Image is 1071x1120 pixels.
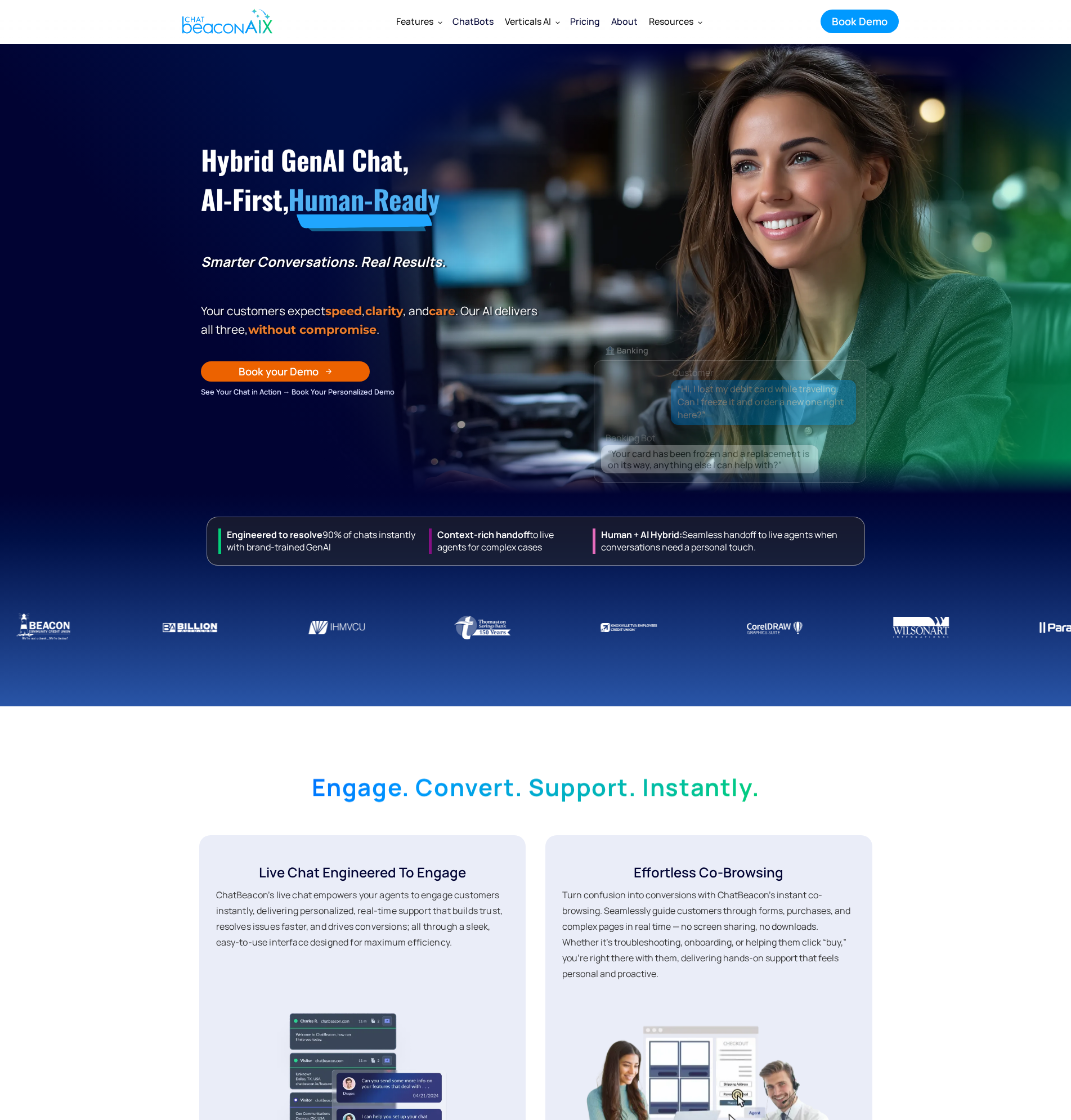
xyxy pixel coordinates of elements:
[201,361,370,382] a: Book your Demo
[452,14,494,29] div: ChatBots
[570,14,600,29] div: Pricing
[216,887,509,950] p: ChatBeacon’s live chat empowers your agents to engage customers instantly, delivering personalize...
[594,343,866,359] div: 🏦 Banking
[438,20,442,24] img: Dropdown
[555,20,560,24] img: Dropdown
[325,368,332,375] img: Arrow
[227,528,322,541] strong: Engineered to resolve
[429,304,455,318] span: care
[173,2,279,41] a: home
[325,304,362,318] strong: speed
[564,7,606,36] a: Pricing
[216,863,509,881] div: Live Chat Engineered to Engage
[649,14,693,29] div: Resources
[606,7,643,36] a: About
[505,14,551,29] div: Verticals AI
[201,140,541,219] h1: Hybrid GenAI Chat, AI-First,
[593,528,859,554] div: Seamless handoff to live agents when conversations need a personal touch.
[611,14,638,29] div: About
[821,10,899,33] a: Book Demo
[447,7,499,36] a: ChatBots
[239,364,319,379] div: Book your Demo
[365,304,403,318] span: clarity
[391,8,447,35] div: Features
[643,8,707,35] div: Resources
[201,252,446,271] strong: Smarter Conversations. Real Results.
[201,386,541,398] div: See Your Chat in Action → Book Your Personalized Demo
[311,770,760,803] strong: engage. convert. support. instantly.
[606,429,877,445] div: Banking Bot
[832,14,888,29] div: Book Demo
[562,887,855,982] p: Turn confusion into conversions with ChatBeacon’s instant co-browsing. Seamlessly guide customers...
[499,8,564,35] div: Verticals AI
[396,14,433,29] div: Features
[201,302,541,339] p: Your customers expect , , and . Our Al delivers all three, .
[288,179,440,219] span: Human-Ready
[595,599,662,656] img: Knoxville Employee Credit Union uses ChatBeacon
[698,20,702,24] img: Dropdown
[218,528,420,554] div: 90% of chats instantly with brand-trained GenAI
[303,599,370,656] img: Empeople Credit Union using ChatBeaconAI
[601,528,682,541] strong: Human + Al Hybrid:
[673,365,714,380] div: Customer
[449,599,516,656] img: Thomaston Saving Bankusing ChatBeaconAI
[562,863,855,881] div: Effortless Co-Browsing
[248,322,377,337] span: without compromise
[437,528,530,541] strong: Context-rich handoff
[429,528,584,554] div: to live agents for complex cases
